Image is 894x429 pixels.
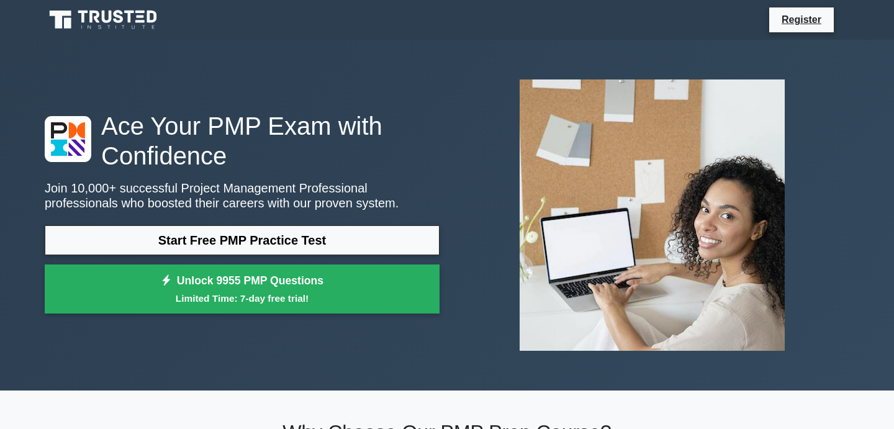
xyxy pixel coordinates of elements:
[45,111,440,171] h1: Ace Your PMP Exam with Confidence
[60,291,424,305] small: Limited Time: 7-day free trial!
[774,12,829,27] a: Register
[45,181,440,210] p: Join 10,000+ successful Project Management Professional professionals who boosted their careers w...
[45,225,440,255] a: Start Free PMP Practice Test
[45,264,440,314] a: Unlock 9955 PMP QuestionsLimited Time: 7-day free trial!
